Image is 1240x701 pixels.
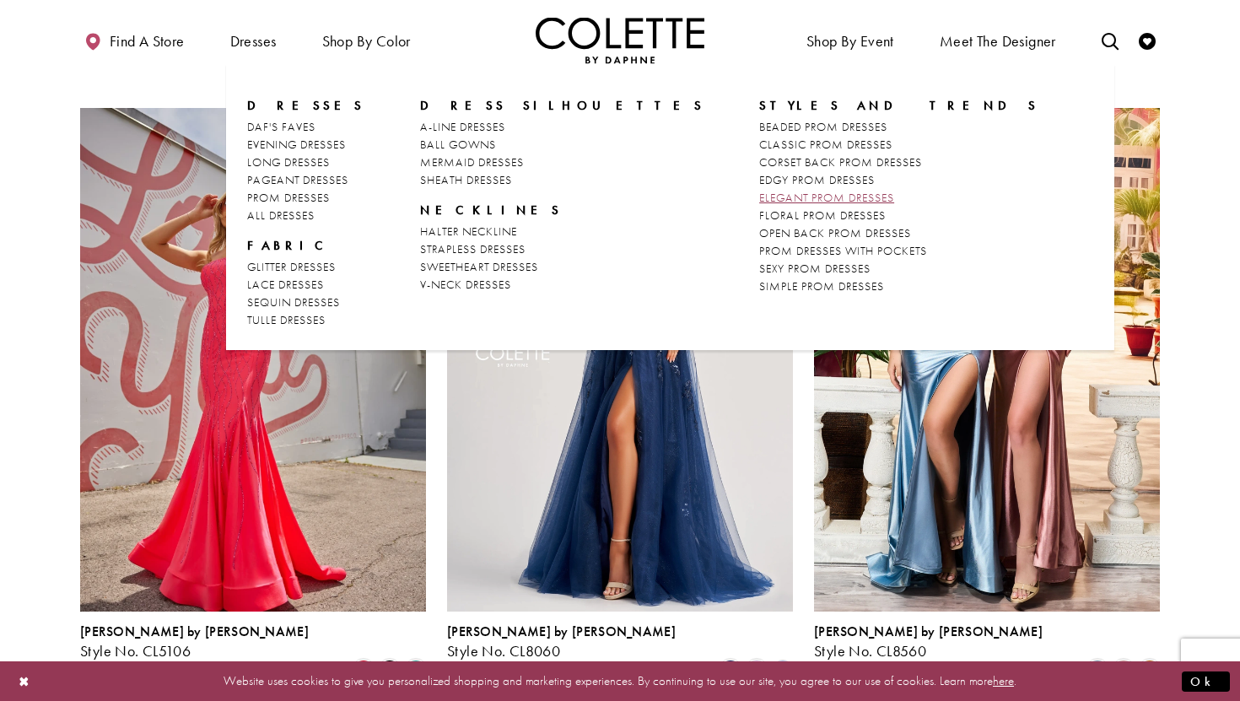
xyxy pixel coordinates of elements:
[247,190,330,205] span: PROM DRESSES
[802,17,898,63] span: Shop By Event
[420,172,512,187] span: SHEATH DRESSES
[230,33,277,50] span: Dresses
[747,660,767,680] i: Lilac
[420,276,704,294] a: V-NECK DRESSES
[814,624,1043,660] div: Colette by Daphne Style No. CL8560
[247,171,365,189] a: PAGEANT DRESSES
[121,670,1119,693] p: Website uses cookies to give you personalized shopping and marketing experiences. By continuing t...
[80,623,309,640] span: [PERSON_NAME] by [PERSON_NAME]
[773,660,793,680] i: Bluebell
[247,259,336,274] span: GLITTER DRESSES
[759,171,1038,189] a: EDGY PROM DRESSES
[1087,660,1108,680] i: Dusty Blue
[814,623,1043,640] span: [PERSON_NAME] by [PERSON_NAME]
[247,189,365,207] a: PROM DRESSES
[993,672,1014,689] a: here
[759,189,1038,207] a: ELEGANT PROM DRESSES
[420,259,538,274] span: SWEETHEART DRESSES
[420,171,704,189] a: SHEATH DRESSES
[80,641,191,661] span: Style No. CL5106
[759,242,1038,260] a: PROM DRESSES WITH POCKETS
[1097,17,1123,63] a: Toggle search
[420,223,704,240] a: HALTER NECKLINE
[420,97,704,114] span: DRESS SILHOUETTES
[1182,671,1230,692] button: Submit Dialog
[814,108,1160,611] a: Visit Colette by Daphne Style No. CL8560 Page
[247,237,365,254] span: FABRIC
[247,207,365,224] a: ALL DRESSES
[759,137,892,152] span: CLASSIC PROM DRESSES
[759,172,875,187] span: EDGY PROM DRESSES
[759,260,1038,278] a: SEXY PROM DRESSES
[940,33,1056,50] span: Meet the designer
[420,137,496,152] span: BALL GOWNS
[447,623,676,640] span: [PERSON_NAME] by [PERSON_NAME]
[759,225,911,240] span: OPEN BACK PROM DRESSES
[247,312,326,327] span: TULLE DRESSES
[318,17,415,63] span: Shop by color
[759,154,922,170] span: CORSET BACK PROM DRESSES
[420,241,526,256] span: STRAPLESS DRESSES
[353,660,374,680] i: Strawberry
[247,136,365,154] a: EVENING DRESSES
[247,172,348,187] span: PAGEANT DRESSES
[536,17,704,63] a: Visit Home Page
[420,119,505,134] span: A-LINE DRESSES
[247,237,332,254] span: FABRIC
[247,276,365,294] a: LACE DRESSES
[80,17,188,63] a: Find a store
[759,190,894,205] span: ELEGANT PROM DRESSES
[420,202,562,218] span: NECKLINES
[759,207,1038,224] a: FLORAL PROM DRESSES
[247,137,346,152] span: EVENING DRESSES
[420,277,511,292] span: V-NECK DRESSES
[247,258,365,276] a: GLITTER DRESSES
[806,33,894,50] span: Shop By Event
[247,97,365,114] span: Dresses
[420,136,704,154] a: BALL GOWNS
[247,277,324,292] span: LACE DRESSES
[247,154,330,170] span: LONG DRESSES
[759,118,1038,136] a: BEADED PROM DRESSES
[380,660,400,680] i: Black
[1135,17,1160,63] a: Check Wishlist
[759,278,884,294] span: SIMPLE PROM DRESSES
[10,666,39,696] button: Close Dialog
[759,261,871,276] span: SEXY PROM DRESSES
[759,224,1038,242] a: OPEN BACK PROM DRESSES
[247,294,340,310] span: SEQUIN DRESSES
[247,311,365,329] a: TULLE DRESSES
[447,624,676,660] div: Colette by Daphne Style No. CL8060
[110,33,185,50] span: Find a store
[1113,660,1134,680] i: Dusty Pink
[247,118,365,136] a: DAF'S FAVES
[420,224,517,239] span: HALTER NECKLINE
[420,240,704,258] a: STRAPLESS DRESSES
[420,258,704,276] a: SWEETHEART DRESSES
[420,118,704,136] a: A-LINE DRESSES
[447,641,560,661] span: Style No. CL8060
[759,97,1038,114] span: STYLES AND TRENDS
[80,624,309,660] div: Colette by Daphne Style No. CL5106
[247,294,365,311] a: SEQUIN DRESSES
[247,154,365,171] a: LONG DRESSES
[420,202,704,218] span: NECKLINES
[420,154,524,170] span: MERMAID DRESSES
[720,660,741,680] i: Navy Blue
[814,641,926,661] span: Style No. CL8560
[759,278,1038,295] a: SIMPLE PROM DRESSES
[1140,660,1160,680] i: Bronze
[935,17,1060,63] a: Meet the designer
[759,119,887,134] span: BEADED PROM DRESSES
[536,17,704,63] img: Colette by Daphne
[247,208,315,223] span: ALL DRESSES
[759,154,1038,171] a: CORSET BACK PROM DRESSES
[247,119,315,134] span: DAF'S FAVES
[759,208,886,223] span: FLORAL PROM DRESSES
[406,660,426,680] i: Turquoise
[322,33,411,50] span: Shop by color
[80,108,426,611] a: Visit Colette by Daphne Style No. CL5106 Page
